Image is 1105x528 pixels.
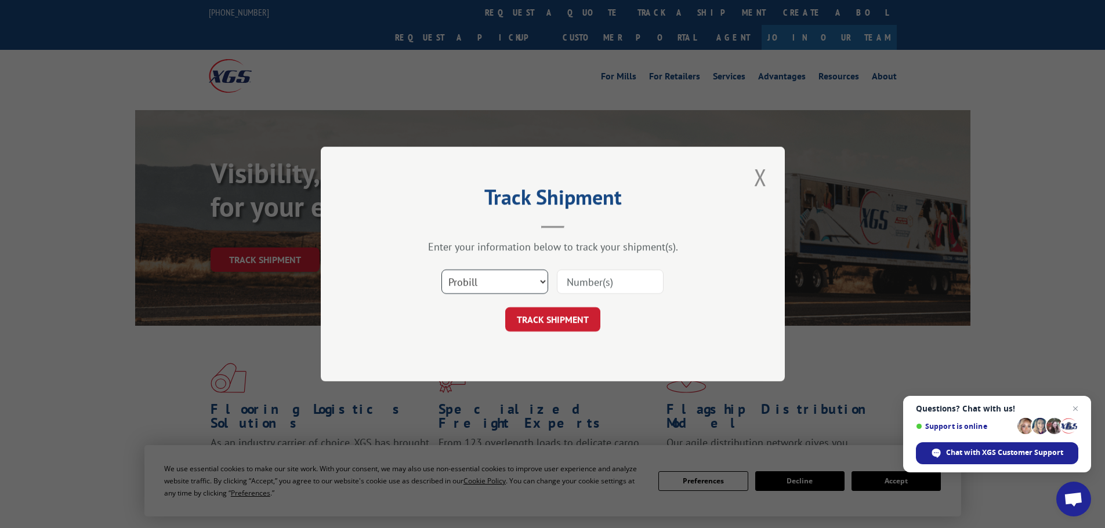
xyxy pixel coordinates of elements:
[946,447,1063,458] span: Chat with XGS Customer Support
[916,442,1078,464] span: Chat with XGS Customer Support
[557,270,664,294] input: Number(s)
[379,240,727,253] div: Enter your information below to track your shipment(s).
[1056,482,1091,516] a: Open chat
[751,161,770,193] button: Close modal
[505,307,600,332] button: TRACK SHIPMENT
[916,422,1013,431] span: Support is online
[916,404,1078,413] span: Questions? Chat with us!
[379,189,727,211] h2: Track Shipment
